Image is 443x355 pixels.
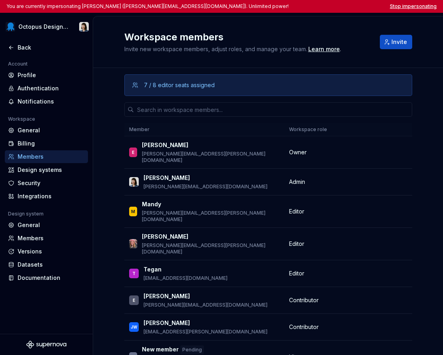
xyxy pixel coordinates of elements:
div: Design systems [18,166,85,174]
div: Members [18,153,85,161]
a: Back [5,41,88,54]
button: Stop impersonating [390,3,437,10]
span: Owner [289,148,307,156]
div: E [133,296,135,304]
input: Search in workspace members... [134,102,412,117]
div: Pending [180,345,204,354]
p: [PERSON_NAME] [144,292,190,300]
p: [EMAIL_ADDRESS][DOMAIN_NAME] [144,275,227,281]
div: Back [18,44,85,52]
span: Editor [289,207,304,215]
th: Member [124,123,284,136]
img: fcf53608-4560-46b3-9ec6-dbe177120620.png [6,22,15,32]
a: Profile [5,69,88,82]
div: E [132,148,134,156]
div: Design system [5,209,47,219]
div: Versions [18,247,85,255]
div: General [18,221,85,229]
a: Members [5,150,88,163]
p: [PERSON_NAME][EMAIL_ADDRESS][PERSON_NAME][DOMAIN_NAME] [142,210,279,223]
div: Account [5,59,31,69]
div: M [131,207,135,215]
div: Authentication [18,84,85,92]
span: Invite new workspace members, adjust roles, and manage your team. [124,46,307,52]
h2: Workspace members [124,31,341,44]
div: Notifications [18,98,85,106]
a: Security [5,177,88,189]
div: Integrations [18,192,85,200]
div: T [132,269,136,277]
div: General [18,126,85,134]
img: Rachel Bell [129,239,137,249]
span: Contributor [289,296,319,304]
p: [PERSON_NAME][EMAIL_ADDRESS][PERSON_NAME][DOMAIN_NAME] [142,151,279,164]
div: Documentation [18,274,85,282]
div: JW [131,323,137,331]
span: Contributor [289,323,319,331]
button: Invite [380,35,412,49]
div: Security [18,179,85,187]
a: Notifications [5,95,88,108]
a: Members [5,232,88,245]
a: Design systems [5,164,88,176]
p: [PERSON_NAME] [144,174,190,182]
a: Documentation [5,271,88,284]
img: Karolina Szczur [79,22,89,32]
a: Versions [5,245,88,258]
span: Editor [289,269,304,277]
div: Members [18,234,85,242]
div: Workspace [5,114,38,124]
p: [PERSON_NAME][EMAIL_ADDRESS][PERSON_NAME][DOMAIN_NAME] [142,242,279,255]
a: Authentication [5,82,88,95]
a: Datasets [5,258,88,271]
div: Datasets [18,261,85,269]
a: Learn more [308,45,340,53]
span: . [307,46,341,52]
p: Tegan [144,265,162,273]
span: Admin [289,178,305,186]
a: Billing [5,137,88,150]
span: Invite [391,38,407,46]
p: [PERSON_NAME][EMAIL_ADDRESS][DOMAIN_NAME] [144,183,267,190]
div: Billing [18,140,85,148]
div: Octopus Design System [18,23,70,31]
img: Karolina Szczur [129,177,139,187]
p: [PERSON_NAME] [144,319,190,327]
p: [EMAIL_ADDRESS][PERSON_NAME][DOMAIN_NAME] [144,329,267,335]
p: Mandy [142,200,161,208]
div: 7 / 8 editor seats assigned [144,81,215,89]
a: General [5,124,88,137]
svg: Supernova Logo [26,341,66,349]
button: Octopus Design SystemKarolina Szczur [2,18,91,36]
span: Editor [289,240,304,248]
p: [PERSON_NAME] [142,141,188,149]
div: Profile [18,71,85,79]
p: [PERSON_NAME][EMAIL_ADDRESS][DOMAIN_NAME] [144,302,267,308]
a: General [5,219,88,231]
p: New member [142,345,179,354]
a: Integrations [5,190,88,203]
p: [PERSON_NAME] [142,233,188,241]
p: You are currently impersonating [PERSON_NAME] ([PERSON_NAME][EMAIL_ADDRESS][DOMAIN_NAME]). Unlimi... [6,3,289,10]
th: Workspace role [284,123,345,136]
